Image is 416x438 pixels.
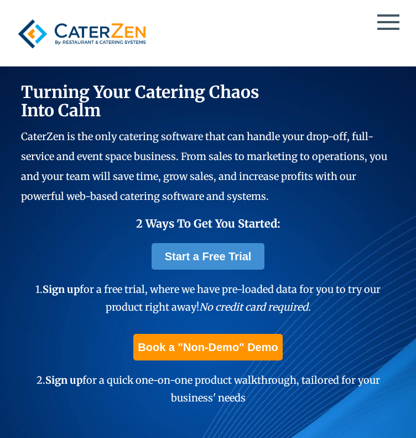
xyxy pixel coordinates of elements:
[35,283,381,313] span: 1. for a free trial, where we have pre-loaded data for you to try our product right away!
[136,217,280,230] span: 2 Ways To Get You Started:
[21,81,259,121] span: Turning Your Catering Chaos Into Calm
[43,283,80,296] span: Sign up
[45,374,82,387] span: Sign up
[37,374,380,404] span: 2. for a quick one-on-one product walkthrough, tailored for your business' needs
[318,395,404,426] iframe: Help widget launcher
[133,334,282,360] a: Book a "Non-Demo" Demo
[199,301,311,313] em: No credit card required.
[21,130,387,203] span: CaterZen is the only catering software that can handle your drop-off, full-service and event spac...
[152,243,265,270] a: Start a Free Trial
[13,13,151,55] img: caterzen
